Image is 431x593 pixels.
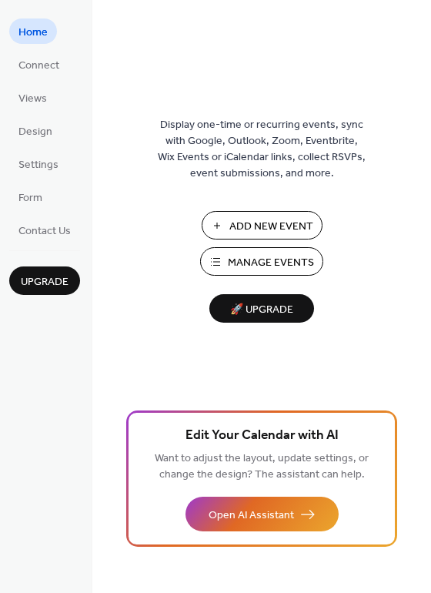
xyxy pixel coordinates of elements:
[9,118,62,143] a: Design
[9,184,52,209] a: Form
[9,52,68,77] a: Connect
[9,266,80,295] button: Upgrade
[21,274,68,290] span: Upgrade
[9,151,68,176] a: Settings
[18,91,47,107] span: Views
[185,425,339,447] span: Edit Your Calendar with AI
[228,255,314,271] span: Manage Events
[18,124,52,140] span: Design
[9,217,80,243] a: Contact Us
[18,190,42,206] span: Form
[229,219,313,235] span: Add New Event
[202,211,322,240] button: Add New Event
[200,247,323,276] button: Manage Events
[18,157,58,173] span: Settings
[185,497,339,531] button: Open AI Assistant
[9,85,56,110] a: Views
[9,18,57,44] a: Home
[18,223,71,240] span: Contact Us
[155,448,369,485] span: Want to adjust the layout, update settings, or change the design? The assistant can help.
[209,294,314,323] button: 🚀 Upgrade
[219,300,305,320] span: 🚀 Upgrade
[158,117,366,182] span: Display one-time or recurring events, sync with Google, Outlook, Zoom, Eventbrite, Wix Events or ...
[18,58,59,74] span: Connect
[18,25,48,41] span: Home
[209,508,294,524] span: Open AI Assistant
